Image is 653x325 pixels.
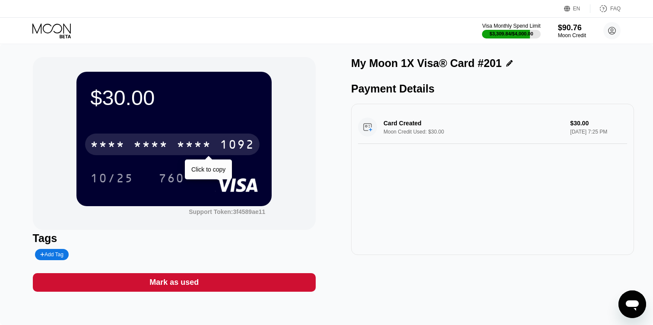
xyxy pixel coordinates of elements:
[558,32,586,38] div: Moon Credit
[482,23,540,29] div: Visa Monthly Spend Limit
[490,31,533,36] div: $3,309.84 / $4,000.00
[158,172,184,186] div: 760
[558,23,586,38] div: $90.76Moon Credit
[191,166,225,173] div: Click to copy
[90,86,258,110] div: $30.00
[90,172,133,186] div: 10/25
[618,290,646,318] iframe: Кнопка, открывающая окно обмена сообщениями; идет разговор
[558,23,586,32] div: $90.76
[573,6,580,12] div: EN
[482,23,540,38] div: Visa Monthly Spend Limit$3,309.84/$4,000.00
[220,139,254,153] div: 1092
[35,249,69,260] div: Add Tag
[40,252,63,258] div: Add Tag
[189,208,265,215] div: Support Token:3f4589ae11
[33,273,316,292] div: Mark as used
[84,167,140,189] div: 10/25
[149,277,199,287] div: Mark as used
[564,4,590,13] div: EN
[189,208,265,215] div: Support Token: 3f4589ae11
[351,83,634,95] div: Payment Details
[610,6,621,12] div: FAQ
[351,57,502,70] div: My Moon 1X Visa® Card #201
[590,4,621,13] div: FAQ
[152,167,191,189] div: 760
[33,232,316,245] div: Tags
